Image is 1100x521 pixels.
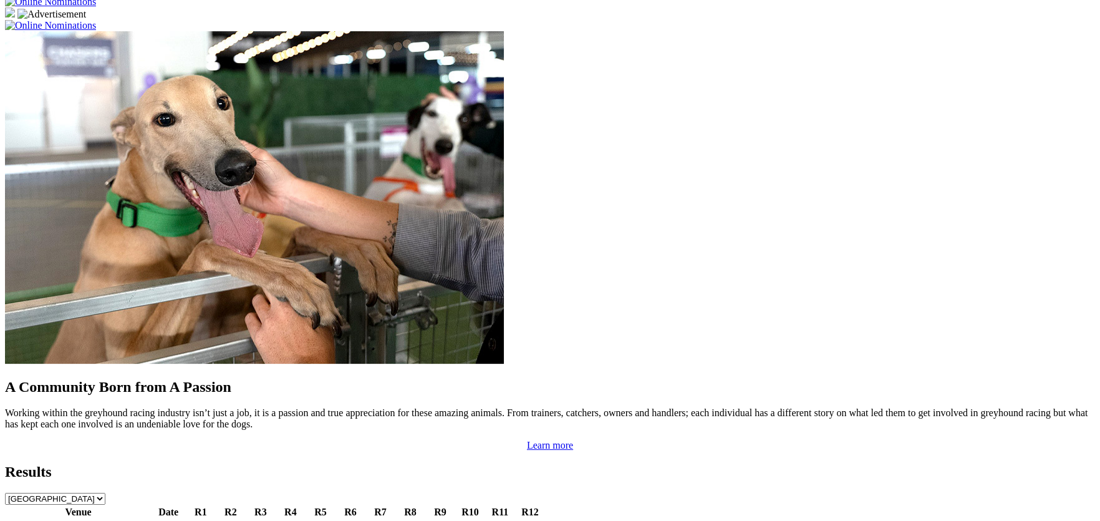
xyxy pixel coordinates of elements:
th: R1 [186,506,215,519]
th: R4 [276,506,305,519]
a: Learn more [527,440,573,450]
th: R8 [396,506,425,519]
img: Westy_Cropped.jpg [5,31,504,364]
h2: Results [5,464,1095,480]
th: Venue [6,506,150,519]
th: R11 [486,506,514,519]
img: Advertisement [17,9,86,20]
th: R12 [516,506,544,519]
th: Date [152,506,185,519]
th: R10 [456,506,485,519]
img: Online Nominations [5,20,96,31]
th: R5 [306,506,335,519]
th: R2 [216,506,245,519]
th: R6 [336,506,365,519]
th: R9 [426,506,455,519]
p: Working within the greyhound racing industry isn’t just a job, it is a passion and true appreciat... [5,407,1095,430]
th: R3 [246,506,275,519]
th: R7 [366,506,395,519]
h2: A Community Born from A Passion [5,379,1095,396]
img: 15187_Greyhounds_GreysPlayCentral_Resize_SA_WebsiteBanner_300x115_2025.jpg [5,7,15,17]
